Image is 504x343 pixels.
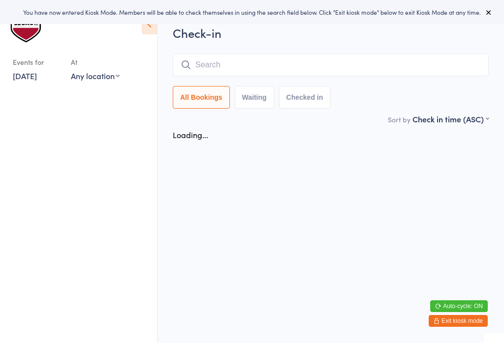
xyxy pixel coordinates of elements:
[173,54,489,76] input: Search
[173,25,489,41] h2: Check-in
[71,70,120,81] div: Any location
[71,54,120,70] div: At
[235,86,274,109] button: Waiting
[13,70,37,81] a: [DATE]
[173,129,208,140] div: Loading...
[16,8,488,16] div: You have now entered Kiosk Mode. Members will be able to check themselves in using the search fie...
[412,114,489,124] div: Check in time (ASC)
[430,300,488,312] button: Auto-cycle: ON
[388,114,410,124] label: Sort by
[279,86,331,109] button: Checked in
[13,54,61,70] div: Events for
[10,7,44,44] img: Legacy Brazilian Jiu Jitsu
[173,86,230,109] button: All Bookings
[429,315,488,327] button: Exit kiosk mode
